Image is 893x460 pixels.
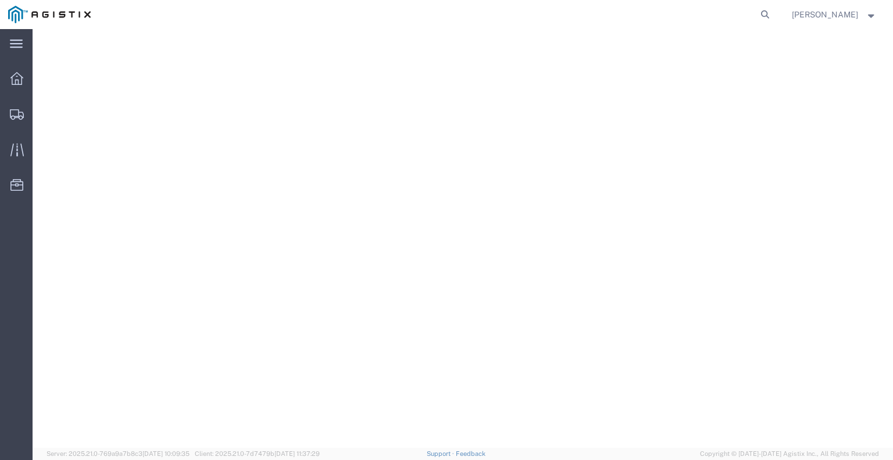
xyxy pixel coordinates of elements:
span: Alexander Baetens [792,8,858,21]
span: Client: 2025.21.0-7d7479b [195,450,320,457]
a: Feedback [456,450,485,457]
span: Server: 2025.21.0-769a9a7b8c3 [47,450,190,457]
span: [DATE] 10:09:35 [142,450,190,457]
iframe: FS Legacy Container [33,29,893,448]
button: [PERSON_NAME] [791,8,877,22]
span: Copyright © [DATE]-[DATE] Agistix Inc., All Rights Reserved [700,449,879,459]
a: Support [427,450,456,457]
img: logo [8,6,91,23]
span: [DATE] 11:37:29 [274,450,320,457]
